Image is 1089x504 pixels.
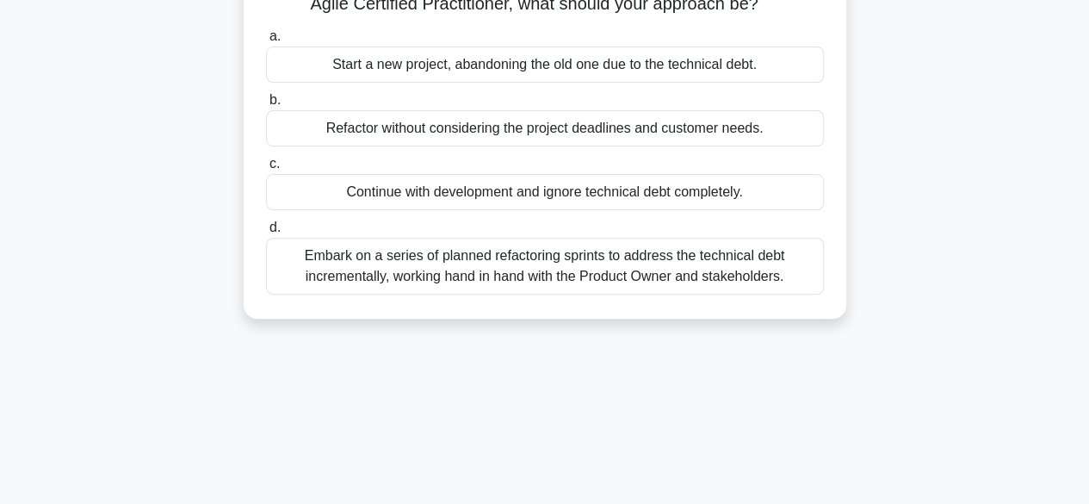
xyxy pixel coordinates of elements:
span: d. [269,220,281,234]
div: Start a new project, abandoning the old one due to the technical debt. [266,47,824,83]
div: Embark on a series of planned refactoring sprints to address the technical debt incrementally, wo... [266,238,824,295]
span: b. [269,92,281,107]
div: Continue with development and ignore technical debt completely. [266,174,824,210]
span: a. [269,28,281,43]
span: c. [269,156,280,171]
div: Refactor without considering the project deadlines and customer needs. [266,110,824,146]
